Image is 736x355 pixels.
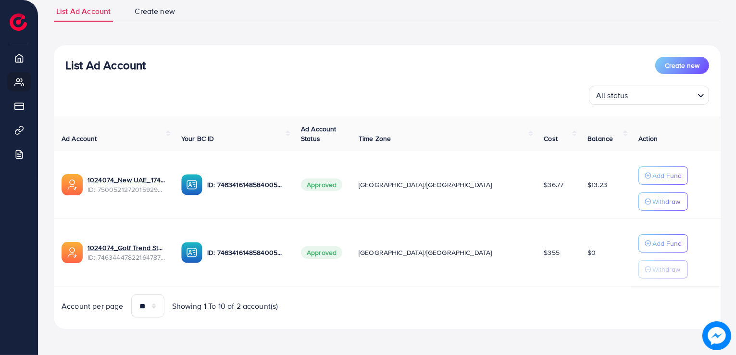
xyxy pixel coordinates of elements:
[87,253,166,262] span: ID: 7463444782216478721
[359,248,492,257] span: [GEOGRAPHIC_DATA]/[GEOGRAPHIC_DATA]
[665,61,699,70] span: Create new
[652,196,680,207] p: Withdraw
[587,180,607,190] span: $13.23
[655,57,709,74] button: Create new
[652,264,680,275] p: Withdraw
[87,175,166,185] a: 1024074_New UAE_1746351300870
[62,134,97,143] span: Ad Account
[301,124,337,143] span: Ad Account Status
[359,134,391,143] span: Time Zone
[587,248,596,257] span: $0
[181,174,202,195] img: ic-ba-acc.ded83a64.svg
[10,13,27,31] img: logo
[56,6,111,17] span: List Ad Account
[544,248,560,257] span: $355
[359,180,492,190] span: [GEOGRAPHIC_DATA]/[GEOGRAPHIC_DATA]
[172,301,278,312] span: Showing 1 To 10 of 2 account(s)
[181,134,214,143] span: Your BC ID
[87,175,166,195] div: <span class='underline'>1024074_New UAE_1746351300870</span></br>7500521272015929362
[594,89,630,102] span: All status
[638,192,688,211] button: Withdraw
[87,243,166,253] a: 1024074_Golf Trend Store_1737718667633
[301,246,342,259] span: Approved
[135,6,175,17] span: Create new
[638,234,688,253] button: Add Fund
[702,321,731,350] img: image
[301,178,342,191] span: Approved
[207,179,286,190] p: ID: 7463416148584005648
[181,242,202,263] img: ic-ba-acc.ded83a64.svg
[652,170,682,181] p: Add Fund
[544,180,563,190] span: $36.77
[87,185,166,194] span: ID: 7500521272015929362
[638,260,688,279] button: Withdraw
[62,242,83,263] img: ic-ads-acc.e4c84228.svg
[652,238,682,249] p: Add Fund
[65,58,146,72] h3: List Ad Account
[631,87,694,102] input: Search for option
[87,243,166,263] div: <span class='underline'>1024074_Golf Trend Store_1737718667633</span></br>7463444782216478721
[62,301,124,312] span: Account per page
[638,134,658,143] span: Action
[589,86,709,105] div: Search for option
[638,166,688,185] button: Add Fund
[207,247,286,258] p: ID: 7463416148584005648
[544,134,558,143] span: Cost
[62,174,83,195] img: ic-ads-acc.e4c84228.svg
[587,134,613,143] span: Balance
